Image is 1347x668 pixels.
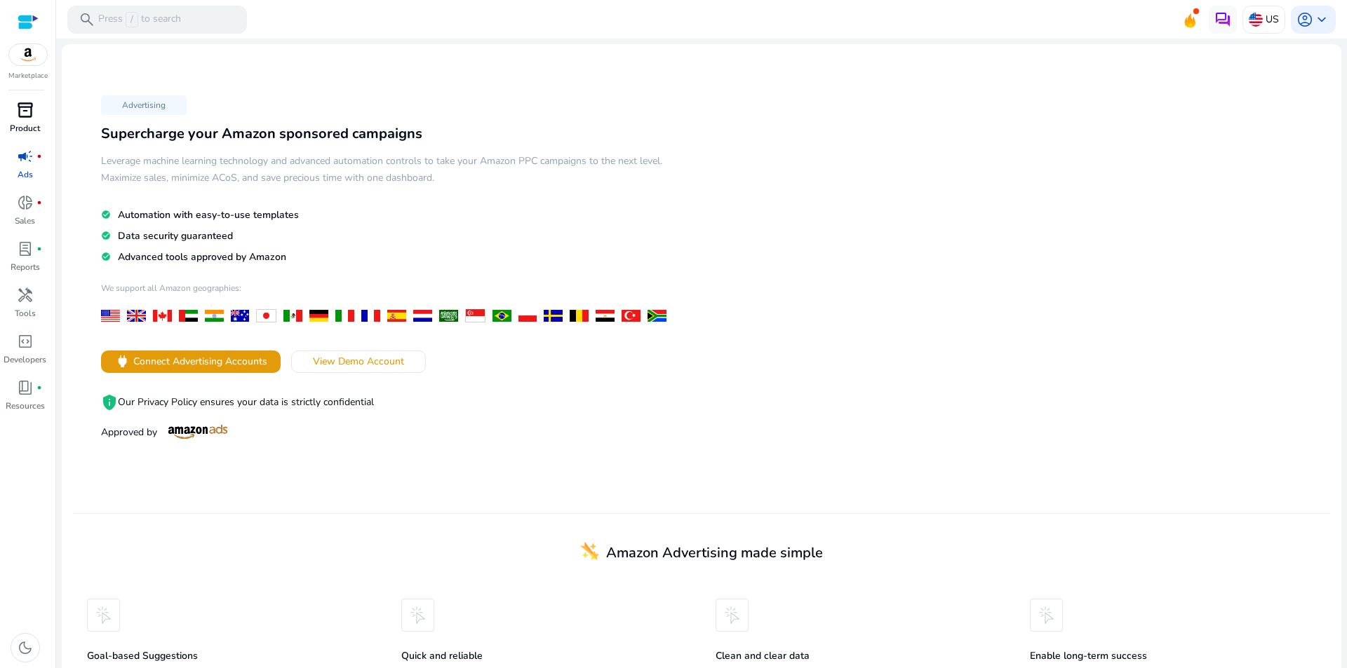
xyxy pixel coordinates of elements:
h5: Enable long-term success [1030,650,1316,662]
span: Amazon Advertising made simple [606,543,823,562]
p: Reports [11,261,40,273]
span: fiber_manual_record [36,200,42,205]
span: fiber_manual_record [36,154,42,159]
img: us.svg [1249,13,1263,27]
span: dark_mode [17,639,34,656]
h5: Leverage machine learning technology and advanced automation controls to take your Amazon PPC cam... [101,153,673,186]
h4: We support all Amazon geographies: [101,282,673,304]
button: View Demo Account [291,350,426,373]
p: Tools [15,307,36,320]
span: Automation with easy-to-use templates [118,208,299,221]
span: code_blocks [17,333,34,350]
p: Press to search [98,12,181,27]
h5: Clean and clear data [716,650,1002,662]
span: fiber_manual_record [36,246,42,252]
p: Marketplace [8,71,48,81]
p: Approved by [101,425,673,439]
h5: Quick and reliable [401,650,688,662]
p: Developers [4,353,46,366]
p: Ads [18,168,33,181]
mat-icon: check_circle [101,209,111,221]
span: donut_small [17,194,34,211]
span: fiber_manual_record [36,385,42,390]
p: Resources [6,400,45,412]
button: powerConnect Advertising Accounts [101,350,281,373]
p: Sales [15,214,35,227]
span: lab_profile [17,240,34,257]
span: View Demo Account [313,354,404,369]
span: Advanced tools approved by Amazon [118,250,286,264]
p: US [1266,7,1279,32]
h3: Supercharge your Amazon sponsored campaigns [101,125,673,142]
p: Our Privacy Policy ensures your data is strictly confidential [101,394,673,411]
span: handyman [17,287,34,304]
img: amazon.svg [9,44,47,65]
mat-icon: check_circle [101,251,111,263]
span: Data security guaranteed [118,229,233,243]
mat-icon: privacy_tip [101,394,118,411]
span: power [114,353,130,369]
mat-icon: check_circle [101,230,111,242]
span: search [79,11,95,28]
p: Advertising [101,95,187,115]
span: inventory_2 [17,102,34,118]
p: Product [10,122,40,135]
span: book_4 [17,379,34,396]
span: account_circle [1296,11,1313,28]
span: / [126,12,138,27]
span: keyboard_arrow_down [1313,11,1330,28]
span: Connect Advertising Accounts [133,354,267,369]
h5: Goal-based Suggestions [87,650,373,662]
span: campaign [17,148,34,165]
